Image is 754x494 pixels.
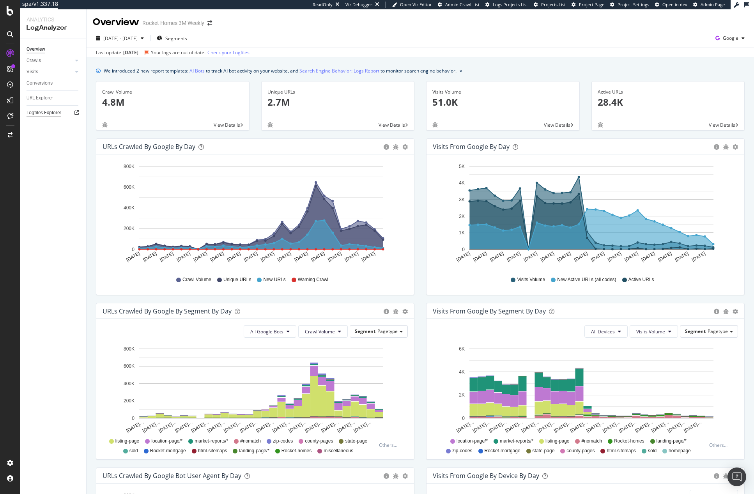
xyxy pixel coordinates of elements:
a: Overview [27,45,81,53]
span: Project Settings [618,2,649,7]
span: miscellaneous [324,448,353,454]
text: [DATE] [590,251,605,263]
div: Unique URLs [267,89,409,96]
div: bug [393,144,398,150]
span: landing-page/* [239,448,269,454]
text: [DATE] [293,251,309,263]
a: Logs Projects List [485,2,528,8]
span: Open in dev [662,2,687,7]
text: [DATE] [159,251,175,263]
a: Conversions [27,79,81,87]
div: bug [102,122,108,127]
div: Crawls [27,57,41,65]
button: Crawl Volume [298,325,348,338]
text: 800K [124,164,135,169]
button: close banner [458,65,464,76]
span: html-sitemaps [198,448,227,454]
div: gear [733,144,738,150]
span: state-page [345,438,367,444]
span: Admin Crawl List [445,2,480,7]
div: Visits Volume [432,89,573,96]
button: All Google Bots [244,325,296,338]
a: Projects List [534,2,566,8]
div: Visits From Google By Device By Day [433,472,539,480]
div: arrow-right-arrow-left [207,20,212,26]
text: 1K [459,230,465,235]
span: html-sitemaps [607,448,636,454]
button: Visits Volume [630,325,678,338]
text: [DATE] [209,251,225,263]
div: gear [402,473,408,479]
text: [DATE] [361,251,376,263]
div: Visits [27,68,38,76]
text: 600K [124,363,135,369]
div: bug [723,144,729,150]
a: Open Viz Editor [392,2,432,8]
span: All Devices [591,328,615,335]
div: Viz Debugger: [345,2,373,8]
text: [DATE] [506,251,522,263]
div: gear [733,309,738,314]
a: Search Engine Behavior: Logs Report [299,67,379,75]
text: [DATE] [455,251,471,263]
text: 600K [124,184,135,190]
div: Overview [27,45,45,53]
a: Crawls [27,57,73,65]
text: 200K [124,226,135,232]
div: URLs Crawled by Google bot User Agent By Day [103,472,241,480]
text: [DATE] [226,251,242,263]
div: We introduced 2 new report templates: to track AI bot activity on your website, and to monitor se... [104,67,457,75]
div: bug [393,473,398,479]
div: bug [723,309,729,314]
span: Rocket-mortgage [485,448,520,454]
span: market-reports/* [195,438,228,444]
span: Segment [685,328,706,335]
a: Admin Page [693,2,725,8]
text: [DATE] [125,251,141,263]
div: Overview [93,16,139,29]
div: URLs Crawled by Google by day [103,143,195,151]
svg: A chart. [433,161,738,269]
span: Rocket-homes [281,448,312,454]
text: [DATE] [327,251,343,263]
div: Crawl Volume [102,89,243,96]
div: LogAnalyzer [27,23,80,32]
span: Google [723,35,738,41]
text: 4K [459,181,465,186]
div: Others... [379,442,401,448]
div: gear [402,309,408,314]
text: [DATE] [556,251,572,263]
text: [DATE] [260,251,275,263]
text: 800K [124,346,135,352]
svg: A chart. [433,344,738,434]
span: Crawl Volume [182,276,211,283]
span: Rocket-homes [614,438,644,444]
div: bug [393,309,398,314]
a: AI Bots [189,67,205,75]
div: Last update [96,49,250,56]
p: 28.4K [598,96,739,109]
text: [DATE] [489,251,505,263]
span: All Google Bots [250,328,283,335]
span: county-pages [566,448,595,454]
span: listing-page [545,438,569,444]
div: Active URLs [598,89,739,96]
text: [DATE] [344,251,359,263]
text: [DATE] [310,251,326,263]
span: New Active URLs (all codes) [557,276,616,283]
span: View Details [544,122,570,128]
span: Admin Page [701,2,725,7]
span: market-reports/* [500,438,533,444]
div: URL Explorer [27,94,53,102]
a: Visits [27,68,73,76]
text: 400K [124,381,135,386]
p: 2.7M [267,96,409,109]
span: Segment [355,328,375,335]
span: Open Viz Editor [400,2,432,7]
div: Conversions [27,79,53,87]
span: #nomatch [240,438,261,444]
a: URL Explorer [27,94,81,102]
span: zip-codes [452,448,472,454]
text: [DATE] [674,251,690,263]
